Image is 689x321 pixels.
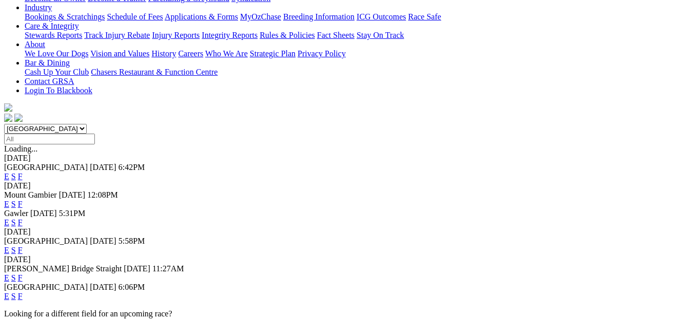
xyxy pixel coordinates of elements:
a: History [151,49,176,58]
div: [DATE] [4,181,685,190]
a: E [4,246,9,254]
div: About [25,49,685,58]
span: 5:31PM [59,209,86,218]
span: [DATE] [90,283,116,291]
a: S [11,273,16,282]
a: Who We Are [205,49,248,58]
span: 12:08PM [87,190,118,199]
a: Login To Blackbook [25,86,92,95]
span: [PERSON_NAME] Bridge Straight [4,264,122,273]
a: Chasers Restaurant & Function Centre [91,68,218,76]
input: Select date [4,134,95,144]
div: Industry [25,12,685,22]
a: F [18,246,23,254]
a: Rules & Policies [260,31,315,39]
span: 11:27AM [152,264,184,273]
img: twitter.svg [14,114,23,122]
a: E [4,172,9,181]
a: Breeding Information [283,12,355,21]
a: F [18,172,23,181]
a: We Love Our Dogs [25,49,88,58]
a: S [11,218,16,227]
a: E [4,273,9,282]
a: F [18,292,23,301]
a: Privacy Policy [298,49,346,58]
span: Mount Gambier [4,190,57,199]
span: [DATE] [90,237,116,245]
a: Bookings & Scratchings [25,12,105,21]
div: [DATE] [4,154,685,163]
span: [DATE] [30,209,57,218]
a: Cash Up Your Club [25,68,89,76]
a: S [11,172,16,181]
a: Race Safe [408,12,441,21]
a: Applications & Forms [165,12,238,21]
span: [GEOGRAPHIC_DATA] [4,283,88,291]
a: Track Injury Rebate [84,31,150,39]
a: S [11,246,16,254]
a: Industry [25,3,52,12]
a: Fact Sheets [317,31,355,39]
a: Stay On Track [357,31,404,39]
a: S [11,200,16,208]
a: Contact GRSA [25,77,74,85]
a: E [4,200,9,208]
span: Loading... [4,144,37,153]
a: Schedule of Fees [107,12,163,21]
p: Looking for a different field for an upcoming race? [4,309,685,318]
span: 5:58PM [119,237,145,245]
a: Care & Integrity [25,22,79,30]
a: E [4,218,9,227]
a: F [18,200,23,208]
a: Injury Reports [152,31,200,39]
a: F [18,273,23,282]
a: Careers [178,49,203,58]
a: Stewards Reports [25,31,82,39]
span: 6:06PM [119,283,145,291]
img: facebook.svg [4,114,12,122]
a: Integrity Reports [202,31,258,39]
a: Strategic Plan [250,49,296,58]
div: [DATE] [4,227,685,237]
a: E [4,292,9,301]
span: [DATE] [124,264,150,273]
a: S [11,292,16,301]
a: About [25,40,45,49]
span: [GEOGRAPHIC_DATA] [4,237,88,245]
a: MyOzChase [240,12,281,21]
a: F [18,218,23,227]
span: [GEOGRAPHIC_DATA] [4,163,88,172]
span: [DATE] [59,190,86,199]
a: Vision and Values [90,49,149,58]
span: 6:42PM [119,163,145,172]
div: Care & Integrity [25,31,685,40]
div: Bar & Dining [25,68,685,77]
img: logo-grsa-white.png [4,103,12,112]
span: Gawler [4,209,28,218]
div: [DATE] [4,255,685,264]
a: ICG Outcomes [357,12,406,21]
span: [DATE] [90,163,116,172]
a: Bar & Dining [25,58,70,67]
